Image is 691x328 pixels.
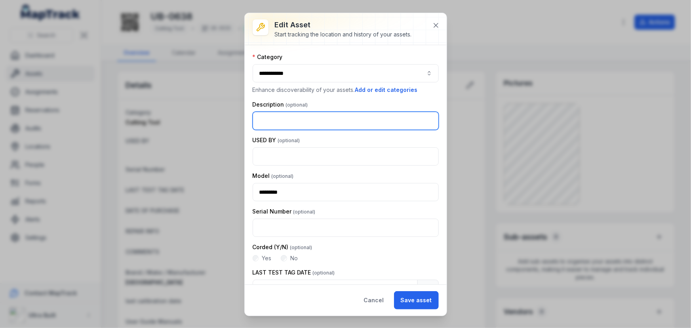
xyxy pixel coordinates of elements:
[275,31,412,38] div: Start tracking the location and history of your assets.
[253,208,316,215] label: Serial Number
[253,243,312,251] label: Corded (Y/N)
[417,280,439,298] button: Calendar
[262,254,271,262] label: Yes
[253,172,294,180] label: Model
[253,101,308,109] label: Description
[394,291,439,309] button: Save asset
[275,19,412,31] h3: Edit asset
[253,136,300,144] label: USED BY
[357,291,391,309] button: Cancel
[290,254,298,262] label: No
[253,269,335,277] label: LAST TEST TAG DATE
[253,86,439,94] p: Enhance discoverability of your assets.
[355,86,418,94] button: Add or edit categories
[253,53,283,61] label: Category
